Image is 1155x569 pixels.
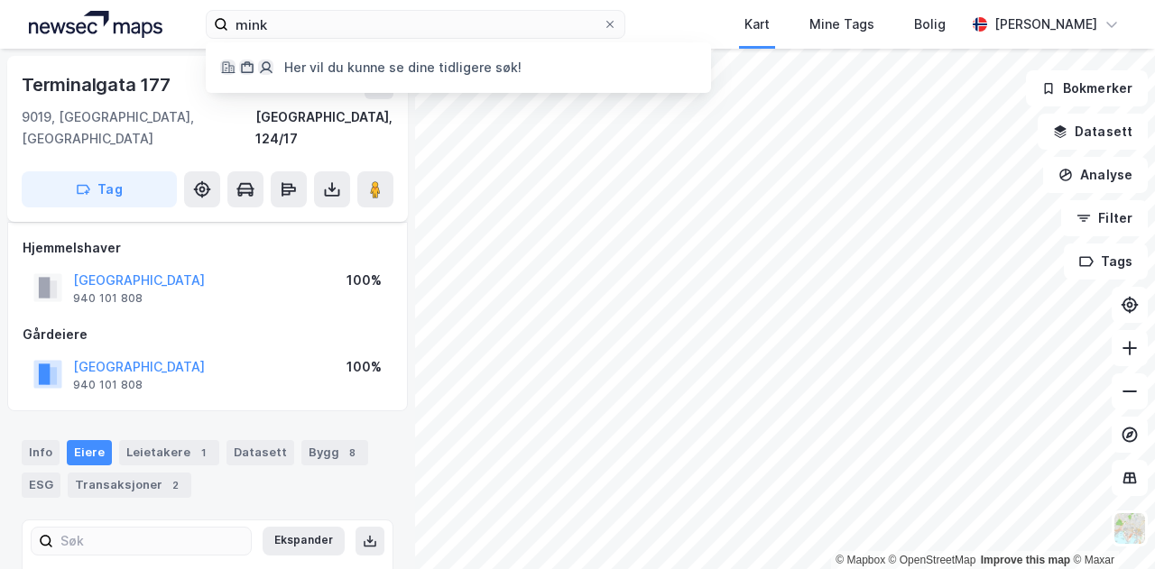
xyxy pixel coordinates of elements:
input: Søk på adresse, matrikkel, gårdeiere, leietakere eller personer [228,11,603,38]
div: 8 [343,444,361,462]
div: 100% [346,356,382,378]
div: Hjemmelshaver [23,237,393,259]
div: Kontrollprogram for chat [1065,482,1155,569]
a: Improve this map [981,554,1070,566]
div: Info [22,440,60,465]
div: Datasett [226,440,294,465]
div: Kart [744,14,770,35]
iframe: Chat Widget [1065,482,1155,569]
div: 940 101 808 [73,291,143,306]
a: OpenStreetMap [889,554,976,566]
div: Leietakere [119,440,219,465]
div: [GEOGRAPHIC_DATA], 124/17 [255,106,393,150]
button: Tag [22,171,177,207]
div: 1 [194,444,212,462]
div: ESG [22,473,60,498]
div: Eiere [67,440,112,465]
div: Bolig [914,14,946,35]
button: Ekspander [263,527,345,555]
input: Søk [53,528,251,555]
img: logo.a4113a55bc3d86da70a041830d287a7e.svg [29,11,162,38]
button: Tags [1064,243,1148,280]
div: Terminalgata 177 [22,70,174,99]
button: Filter [1061,200,1148,236]
button: Bokmerker [1026,70,1148,106]
a: Mapbox [836,554,885,566]
div: Mine Tags [809,14,874,35]
div: Gårdeiere [23,324,393,345]
div: 9019, [GEOGRAPHIC_DATA], [GEOGRAPHIC_DATA] [22,106,255,150]
div: 100% [346,270,382,291]
button: Datasett [1038,114,1148,150]
div: Bygg [301,440,368,465]
div: [PERSON_NAME] [994,14,1097,35]
div: 940 101 808 [73,378,143,392]
div: Transaksjoner [68,473,191,498]
button: Analyse [1043,157,1148,193]
div: Her vil du kunne se dine tidligere søk! [284,57,522,78]
div: 2 [166,476,184,494]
